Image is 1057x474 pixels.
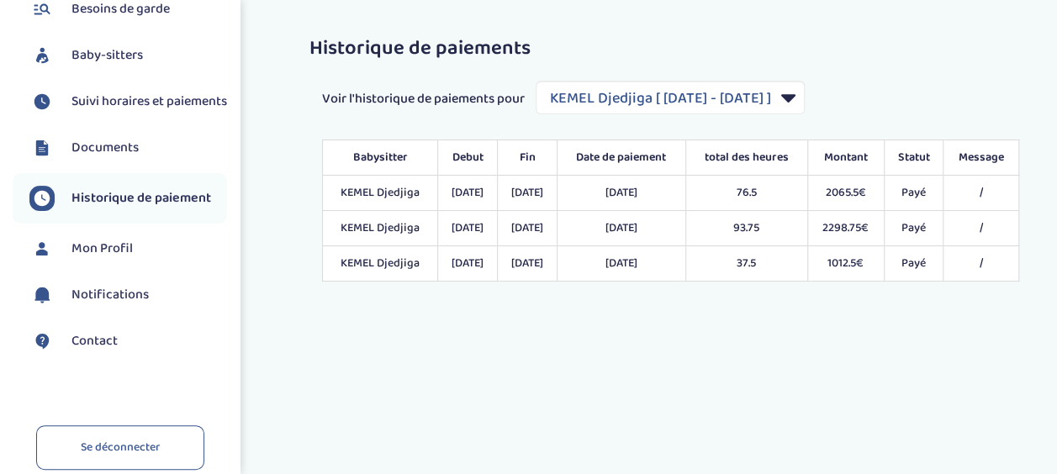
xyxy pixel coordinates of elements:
[322,176,438,211] td: KEMEL Djedjiga
[29,186,55,211] img: suivihoraire.svg
[29,89,55,114] img: suivihoraire.svg
[557,246,685,282] td: [DATE]
[884,140,943,176] th: Statut
[807,176,884,211] td: 2065.5€
[438,246,498,282] td: [DATE]
[71,239,133,259] span: Mon Profil
[438,176,498,211] td: [DATE]
[884,211,943,246] td: Payé
[29,329,55,354] img: contact.svg
[557,176,685,211] td: [DATE]
[29,282,227,308] a: Notifications
[884,246,943,282] td: Payé
[322,246,438,282] td: KEMEL Djedjiga
[29,186,227,211] a: Historique de paiement
[943,140,1019,176] th: Message
[685,211,807,246] td: 93.75
[438,211,498,246] td: [DATE]
[498,246,558,282] td: [DATE]
[309,38,1032,60] h3: Historique de paiements
[685,176,807,211] td: 76.5
[807,246,884,282] td: 1012.5€
[29,89,227,114] a: Suivi horaires et paiements
[498,140,558,176] th: Fin
[29,236,227,261] a: Mon Profil
[29,135,227,161] a: Documents
[29,282,55,308] img: notification.svg
[685,140,807,176] th: total des heures
[322,140,438,176] th: Babysitter
[943,211,1019,246] td: /
[557,140,685,176] th: Date de paiement
[498,176,558,211] td: [DATE]
[29,236,55,261] img: profil.svg
[71,45,143,66] span: Baby-sitters
[557,211,685,246] td: [DATE]
[29,43,55,68] img: babysitters.svg
[71,188,211,208] span: Historique de paiement
[807,140,884,176] th: Montant
[36,425,204,470] a: Se déconnecter
[943,176,1019,211] td: /
[71,285,149,305] span: Notifications
[71,138,139,158] span: Documents
[498,211,558,246] td: [DATE]
[322,89,525,109] span: Voir l'historique de paiements pour
[29,43,227,68] a: Baby-sitters
[438,140,498,176] th: Debut
[807,211,884,246] td: 2298.75€
[943,246,1019,282] td: /
[685,246,807,282] td: 37.5
[29,135,55,161] img: documents.svg
[71,92,227,112] span: Suivi horaires et paiements
[884,176,943,211] td: Payé
[71,331,118,351] span: Contact
[29,329,227,354] a: Contact
[322,211,438,246] td: KEMEL Djedjiga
